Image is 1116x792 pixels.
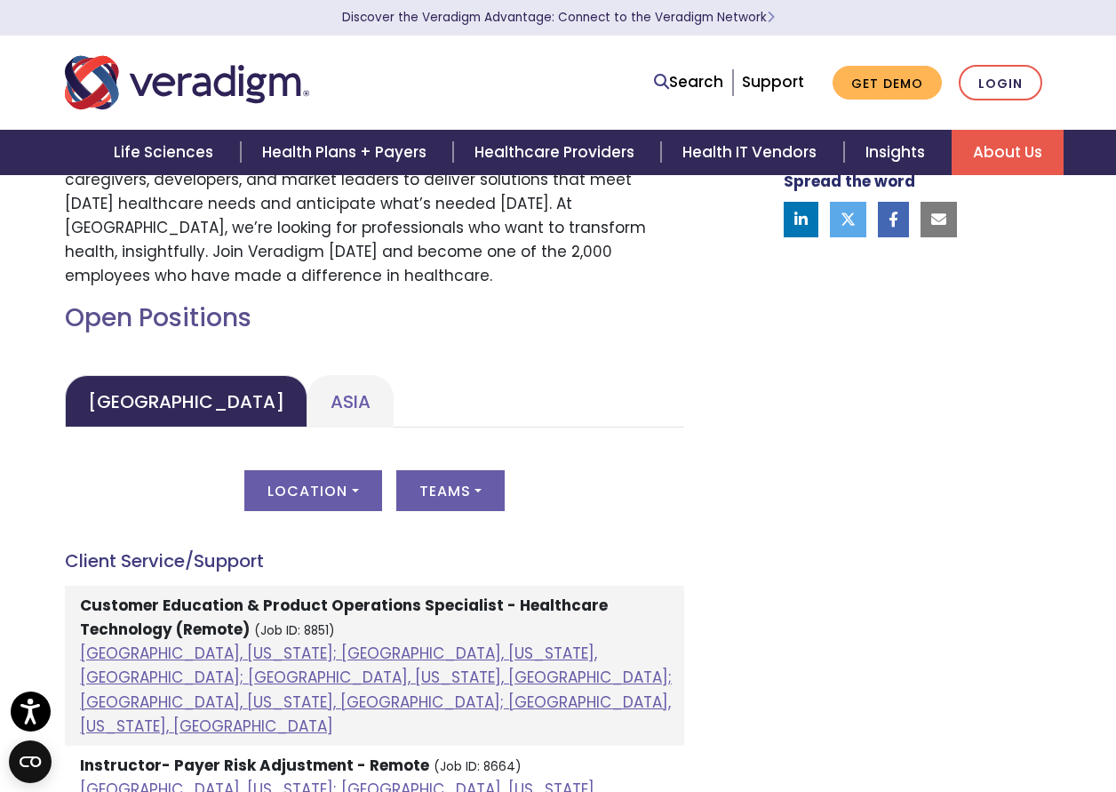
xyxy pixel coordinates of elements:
a: Search [654,70,723,94]
a: Login [959,65,1042,101]
button: Location [244,470,381,511]
span: Learn More [767,9,775,26]
img: Veradigm logo [65,53,309,112]
a: Insights [844,130,952,175]
a: [GEOGRAPHIC_DATA] [65,375,307,428]
a: Healthcare Providers [453,130,661,175]
a: Life Sciences [92,130,240,175]
a: Health Plans + Payers [241,130,453,175]
button: Open CMP widget [9,740,52,783]
a: Asia [307,375,394,428]
small: (Job ID: 8664) [434,758,522,775]
p: Join a passionate team of dedicated associates who work side-by-side with caregivers, developers,... [65,143,684,288]
strong: Instructor- Payer Risk Adjustment - Remote [80,755,429,776]
a: About Us [952,130,1064,175]
button: Teams [396,470,505,511]
a: [GEOGRAPHIC_DATA], [US_STATE]; [GEOGRAPHIC_DATA], [US_STATE], [GEOGRAPHIC_DATA]; [GEOGRAPHIC_DATA... [80,643,672,737]
a: Discover the Veradigm Advantage: Connect to the Veradigm NetworkLearn More [342,9,775,26]
small: (Job ID: 8851) [254,622,335,639]
h4: Client Service/Support [65,550,684,572]
a: Get Demo [833,66,942,100]
a: Support [742,71,804,92]
strong: Spread the word [784,171,915,192]
strong: Customer Education & Product Operations Specialist - Healthcare Technology (Remote) [80,595,608,640]
a: Health IT Vendors [661,130,843,175]
h2: Open Positions [65,303,684,333]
